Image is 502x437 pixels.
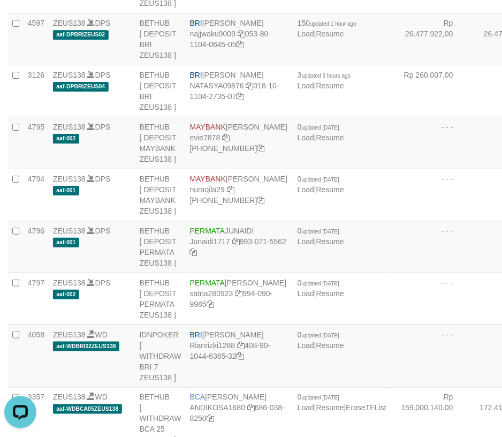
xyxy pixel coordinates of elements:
[190,123,226,131] span: MAYBANK
[316,237,344,246] a: Resume
[53,134,79,143] span: aaf-002
[298,393,386,412] span: | |
[298,278,339,287] span: 0
[49,169,135,221] td: DPS
[53,19,86,27] a: ZEUS138
[302,281,339,287] span: updated [DATE]
[190,175,226,183] span: MAYBANK
[237,352,244,360] a: Copy 408901044636532 to clipboard
[190,133,220,142] a: evie7878
[316,29,344,38] a: Resume
[186,221,293,273] td: JUNAIDI 993-071-5562
[190,227,225,235] span: PERMATA
[53,186,79,195] span: aaf-001
[235,289,243,298] a: Copy satria280923 to clipboard
[49,65,135,117] td: DPS
[24,169,49,221] td: 4794
[310,21,357,27] span: updated 1 hour ago
[49,117,135,169] td: DPS
[298,81,314,90] a: Load
[49,273,135,325] td: DPS
[237,341,245,350] a: Copy Rianrizki1288 to clipboard
[4,4,36,36] button: Open LiveChat chat widget
[316,404,344,412] a: Resume
[135,13,186,65] td: BETHUB [ DEPOSIT BRI ZEUS138 ]
[302,229,339,235] span: updated [DATE]
[186,273,293,325] td: [PERSON_NAME] 994-090-9985
[190,393,206,402] span: BCA
[53,123,86,131] a: ZEUS138
[186,65,293,117] td: [PERSON_NAME] 018-10-1104-2735-07
[190,71,202,79] span: BRI
[227,185,234,194] a: Copy nuraqila29 to clipboard
[298,19,356,27] span: 150
[53,404,122,413] span: aaf-WDBCA05ZEUS138
[207,415,214,423] a: Copy 6860388250 to clipboard
[298,175,344,194] span: |
[391,221,469,273] td: - - -
[24,117,49,169] td: 4795
[53,82,109,91] span: aaf-DPBRIZEUS04
[298,330,339,339] span: 0
[53,290,79,299] span: aaf-002
[190,278,225,287] span: PERMATA
[257,144,265,153] a: Copy 8004940100 to clipboard
[391,13,469,65] td: Rp 26.477.922,00
[53,238,79,247] span: aaf-001
[316,289,344,298] a: Resume
[190,19,202,27] span: BRI
[257,196,265,205] a: Copy 8743968600 to clipboard
[298,341,314,350] a: Load
[298,404,314,412] a: Load
[391,117,469,169] td: - - -
[302,73,351,79] span: updated 3 hours ago
[298,123,339,131] span: 0
[391,65,469,117] td: Rp 260.007,00
[190,248,197,257] a: Copy 9930715562 to clipboard
[186,117,293,169] td: [PERSON_NAME] [PHONE_NUMBER]
[222,133,230,142] a: Copy evie7878 to clipboard
[135,169,186,221] td: BETHUB [ DEPOSIT MAYBANK ZEUS138 ]
[298,123,344,142] span: |
[247,404,255,412] a: Copy ANDIKOSA1680 to clipboard
[298,133,314,142] a: Load
[53,175,86,183] a: ZEUS138
[232,237,240,246] a: Copy Junaidi1717 to clipboard
[135,221,186,273] td: BETHUB [ DEPOSIT PERMATA ZEUS138 ]
[298,227,339,235] span: 0
[135,325,186,388] td: IDNPOKER [ WITHDRAW BRI 7 ZEUS138 ]
[53,227,86,235] a: ZEUS138
[238,29,245,38] a: Copy najjwaku9009 to clipboard
[186,325,293,388] td: [PERSON_NAME] 408-90-1044-6365-32
[190,404,246,412] a: ANDIKOSA1680
[316,81,344,90] a: Resume
[24,325,49,388] td: 4058
[24,221,49,273] td: 4796
[135,273,186,325] td: BETHUB [ DEPOSIT PERMATA ZEUS138 ]
[24,273,49,325] td: 4797
[190,289,233,298] a: satria280923
[316,185,344,194] a: Resume
[53,330,86,339] a: ZEUS138
[391,273,469,325] td: - - -
[316,341,344,350] a: Resume
[246,81,254,90] a: Copy NATASYA09876 to clipboard
[302,333,339,338] span: updated [DATE]
[298,227,344,246] span: |
[298,19,356,38] span: |
[53,278,86,287] a: ZEUS138
[49,325,135,388] td: WD
[190,81,244,90] a: NATASYA09876
[298,71,351,90] span: |
[316,133,344,142] a: Resume
[186,13,293,65] td: [PERSON_NAME] 053-80-1104-0645-05
[298,278,344,298] span: |
[190,29,236,38] a: najjwaku9009
[391,169,469,221] td: - - -
[186,169,293,221] td: [PERSON_NAME] [PHONE_NUMBER]
[302,177,339,183] span: updated [DATE]
[298,185,314,194] a: Load
[190,341,235,350] a: Rianrizki1288
[237,92,244,101] a: Copy 018101104273507 to clipboard
[391,325,469,388] td: - - -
